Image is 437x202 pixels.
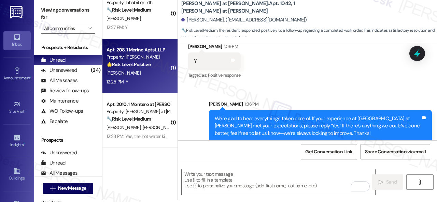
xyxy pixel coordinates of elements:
[181,27,437,42] span: : The resident responded positively to a follow-up regarding a completed work order. This indicat...
[107,15,141,21] span: [PERSON_NAME]
[107,101,170,108] div: Apt. 2010, 1 Montero at [PERSON_NAME]
[89,65,102,76] div: (24)
[41,170,77,177] div: All Messages
[107,116,151,122] strong: 🔧 Risk Level: Medium
[41,108,83,115] div: WO Follow-ups
[10,6,24,18] img: ResiDesk Logo
[365,148,426,155] span: Share Conversation via email
[44,23,84,34] input: All communities
[50,186,55,191] i: 
[181,16,307,24] div: [PERSON_NAME]. ([EMAIL_ADDRESS][DOMAIN_NAME])
[107,108,170,115] div: Property: [PERSON_NAME] at [PERSON_NAME]
[3,98,31,117] a: Site Visit •
[25,108,26,113] span: •
[194,58,197,65] div: Y
[107,61,151,67] strong: 🌟 Risk Level: Positive
[181,28,217,33] strong: 🔧 Risk Level: Medium
[41,149,77,156] div: Unanswered
[143,124,177,130] span: [PERSON_NAME]
[222,43,238,50] div: 1:09 PM
[107,46,170,53] div: Apt. 208, 1 Merino Apts LLLP
[301,144,357,159] button: Get Conversation Link
[41,97,79,105] div: Maintenance
[3,165,31,184] a: Buildings
[43,183,94,194] button: New Message
[34,137,102,144] div: Prospects
[41,57,66,64] div: Unread
[209,100,432,110] div: [PERSON_NAME]
[41,87,89,94] div: Review follow-ups
[24,141,25,146] span: •
[215,115,421,137] div: We're glad to hear everything’s taken care of. If your experience at [GEOGRAPHIC_DATA] at [PERSON...
[88,26,91,31] i: 
[3,31,31,50] a: Inbox
[41,67,77,74] div: Unanswered
[107,79,128,85] div: 12:25 PM: Y
[305,148,352,155] span: Get Conversation Link
[107,7,151,13] strong: 🔧 Risk Level: Medium
[188,70,241,80] div: Tagged as:
[41,5,95,23] label: Viewing conversations for
[372,174,403,190] button: Send
[41,159,66,167] div: Unread
[107,70,141,76] span: [PERSON_NAME]
[41,77,77,84] div: All Messages
[58,185,86,192] span: New Message
[34,44,102,51] div: Prospects + Residents
[208,72,241,78] span: Positive response
[107,53,170,61] div: Property: [PERSON_NAME]
[243,100,258,108] div: 1:36 PM
[107,24,127,30] div: 12:27 PM: Y
[30,75,31,79] span: •
[107,124,143,130] span: [PERSON_NAME]
[107,133,294,139] div: 12:23 PM: Yes, the hot water kicked on about a day later. But everything has been just fine since.
[182,169,375,195] textarea: To enrich screen reader interactions, please activate Accessibility in Grammarly extension settings
[3,132,31,150] a: Insights •
[378,180,383,185] i: 
[41,118,68,125] div: Escalate
[386,178,397,186] span: Send
[417,180,422,185] i: 
[188,43,241,52] div: [PERSON_NAME]
[361,144,430,159] button: Share Conversation via email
